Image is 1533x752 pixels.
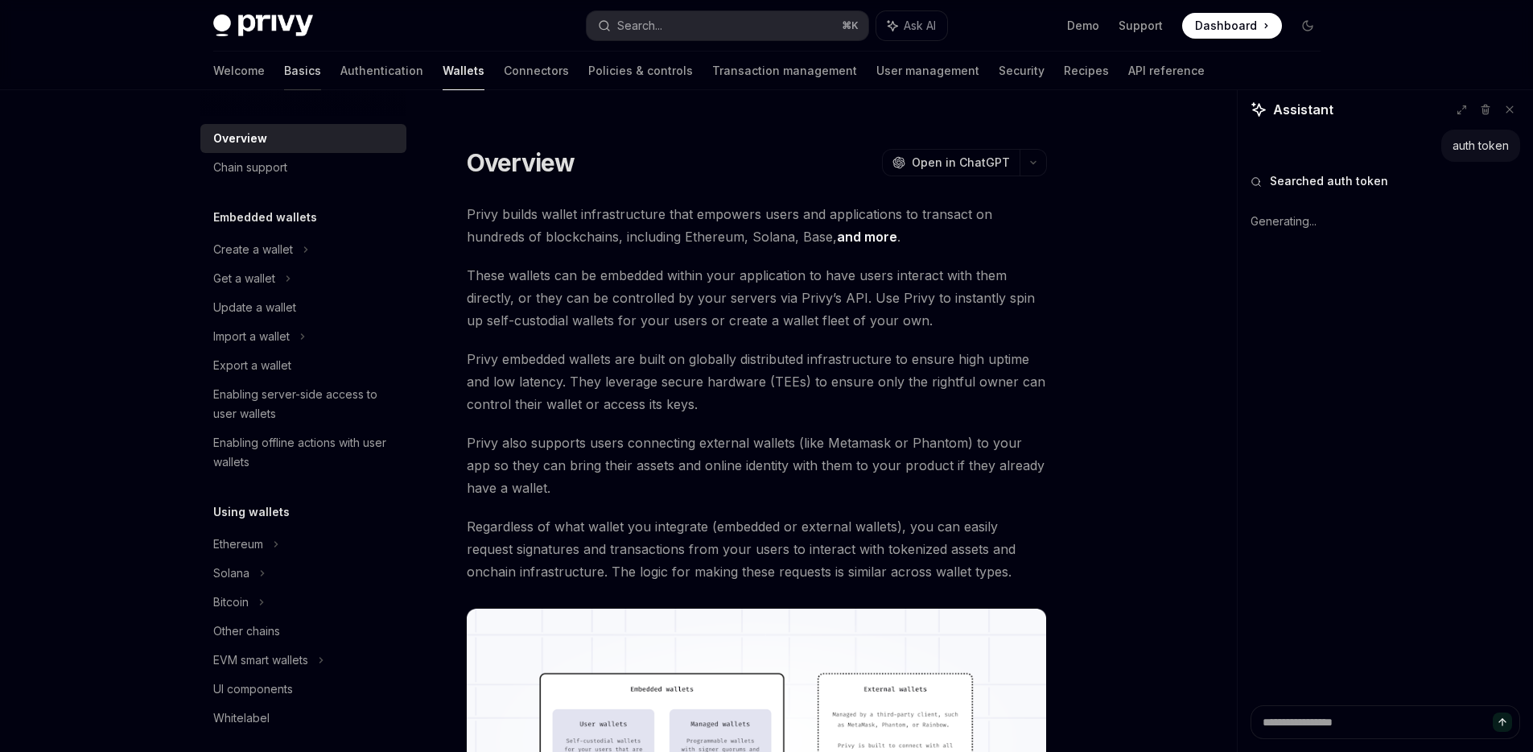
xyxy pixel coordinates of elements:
a: Other chains [200,617,406,646]
div: Enabling offline actions with user wallets [213,433,397,472]
span: Ask AI [904,18,936,34]
div: Generating... [1251,200,1520,242]
div: Get a wallet [213,269,275,288]
a: Transaction management [712,52,857,90]
div: Ethereum [213,535,263,554]
button: Searched auth token [1251,173,1520,189]
a: Security [999,52,1045,90]
button: Send message [1493,713,1512,732]
button: Open in ChatGPT [882,149,1020,176]
h5: Embedded wallets [213,208,317,227]
a: Export a wallet [200,351,406,380]
a: UI components [200,675,406,704]
div: Search... [617,16,662,35]
span: Assistant [1273,100,1333,119]
img: dark logo [213,14,313,37]
a: User management [876,52,979,90]
h1: Overview [467,148,575,177]
span: ⌘ K [842,19,859,32]
div: Overview [213,129,267,148]
div: UI components [213,680,293,699]
div: Whitelabel [213,709,270,728]
a: Policies & controls [588,52,693,90]
span: Privy builds wallet infrastructure that empowers users and applications to transact on hundreds o... [467,203,1047,248]
a: Welcome [213,52,265,90]
button: Search...⌘K [587,11,868,40]
div: Import a wallet [213,327,290,346]
a: Dashboard [1182,13,1282,39]
span: Privy also supports users connecting external wallets (like Metamask or Phantom) to your app so t... [467,432,1047,499]
a: Connectors [504,52,569,90]
div: Create a wallet [213,240,293,259]
span: Searched auth token [1270,173,1388,189]
a: Authentication [340,52,423,90]
span: Privy embedded wallets are built on globally distributed infrastructure to ensure high uptime and... [467,348,1047,415]
button: Toggle dark mode [1295,13,1321,39]
a: Whitelabel [200,704,406,733]
span: These wallets can be embedded within your application to have users interact with them directly, ... [467,264,1047,332]
a: Support [1119,18,1163,34]
div: auth token [1453,138,1509,154]
span: Open in ChatGPT [912,155,1010,171]
a: Demo [1067,18,1099,34]
div: Solana [213,564,249,583]
div: Other chains [213,622,280,641]
a: and more [837,229,897,246]
div: Chain support [213,158,287,177]
div: Export a wallet [213,356,291,375]
a: Overview [200,124,406,153]
div: EVM smart wallets [213,651,308,670]
a: Recipes [1064,52,1109,90]
a: Basics [284,52,321,90]
a: Wallets [443,52,484,90]
div: Bitcoin [213,593,249,612]
div: Update a wallet [213,298,296,317]
span: Regardless of what wallet you integrate (embedded or external wallets), you can easily request si... [467,515,1047,583]
a: Enabling server-side access to user wallets [200,380,406,428]
button: Ask AI [876,11,947,40]
span: Dashboard [1195,18,1257,34]
a: API reference [1128,52,1205,90]
h5: Using wallets [213,502,290,522]
a: Enabling offline actions with user wallets [200,428,406,477]
a: Chain support [200,153,406,182]
div: Enabling server-side access to user wallets [213,385,397,424]
a: Update a wallet [200,293,406,322]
